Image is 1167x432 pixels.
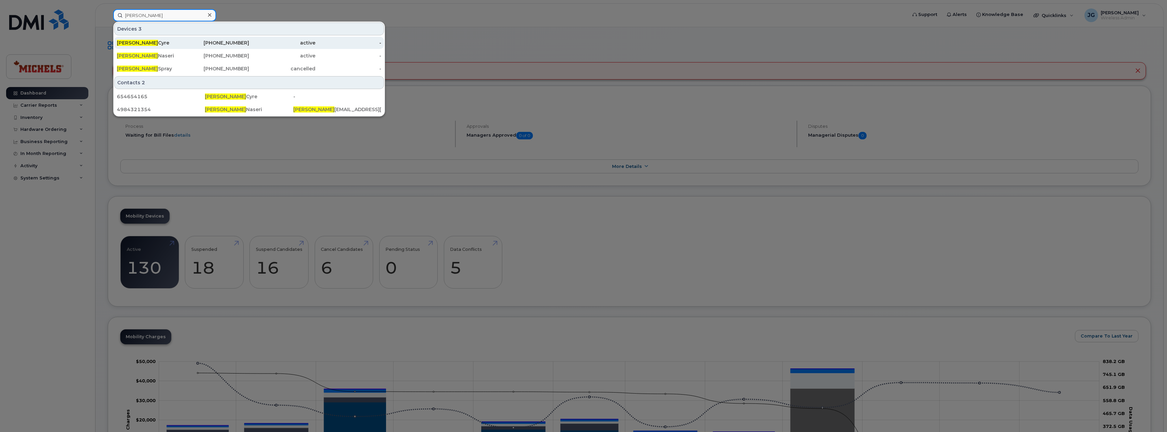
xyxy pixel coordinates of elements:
span: [PERSON_NAME] [205,93,246,100]
div: cancelled [249,65,315,72]
div: active [249,39,315,46]
span: [PERSON_NAME] [117,53,158,59]
div: Naseri [117,52,183,59]
a: [PERSON_NAME]Naseri[PHONE_NUMBER]active- [114,50,384,62]
span: [PERSON_NAME] [117,40,158,46]
div: Devices [114,22,384,35]
div: Cyre [117,39,183,46]
div: [PHONE_NUMBER] [183,52,249,59]
a: [PERSON_NAME]Cyre[PHONE_NUMBER]active- [114,37,384,49]
div: - [315,52,382,59]
div: - [315,39,382,46]
a: [PERSON_NAME]Spray[PHONE_NUMBER]cancelled- [114,63,384,75]
span: 2 [142,79,145,86]
div: Naseri [205,106,293,113]
span: 3 [138,25,142,32]
span: [PERSON_NAME] [205,106,246,113]
span: [PERSON_NAME] [293,106,334,113]
div: [PHONE_NUMBER] [183,65,249,72]
div: Contacts [114,76,384,89]
div: [EMAIL_ADDRESS][DOMAIN_NAME] [293,106,381,113]
div: 4984321354 [117,106,205,113]
div: active [249,52,315,59]
div: Cyre [205,93,293,100]
div: - [315,65,382,72]
span: [PERSON_NAME] [117,66,158,72]
div: [PHONE_NUMBER] [183,39,249,46]
div: Spray [117,65,183,72]
div: - [293,93,381,100]
a: 654654165[PERSON_NAME]Cyre- [114,90,384,103]
a: 4984321354[PERSON_NAME]Naseri[PERSON_NAME][EMAIL_ADDRESS][DOMAIN_NAME] [114,103,384,116]
div: 654654165 [117,93,205,100]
